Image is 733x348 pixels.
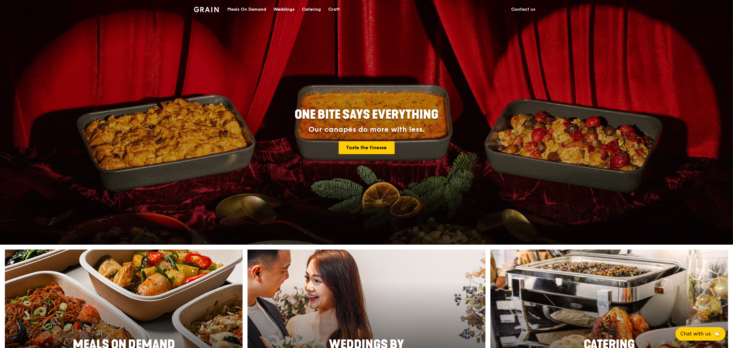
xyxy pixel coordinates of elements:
a: Catering [298,0,325,19]
div: Craft [328,0,340,19]
a: Contact us [508,0,539,19]
span: 🦙 [713,330,721,338]
a: Craft [325,0,344,19]
img: Grain [194,7,219,12]
div: Our canapés do more with less. [256,125,477,134]
button: Chat with us🦙 [675,327,726,341]
div: Catering [302,0,321,19]
div: Meals On Demand [227,0,266,19]
span: ONE BITE SAYS EVERYTHING [295,107,438,122]
span: Chat with us [680,330,711,338]
a: Weddings [270,0,298,19]
a: Taste the finesse [339,141,395,154]
div: Weddings [273,0,295,19]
